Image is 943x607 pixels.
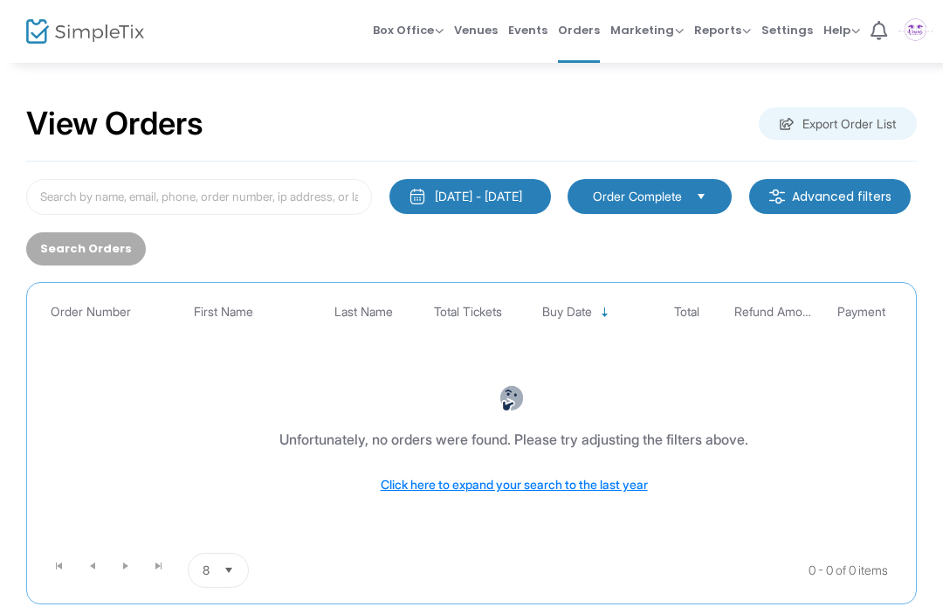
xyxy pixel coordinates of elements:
[761,8,813,52] span: Settings
[454,8,498,52] span: Venues
[373,22,444,38] span: Box Office
[558,8,600,52] span: Orders
[203,562,210,579] span: 8
[194,305,253,320] span: First Name
[643,292,730,333] th: Total
[730,292,817,333] th: Refund Amount
[334,305,393,320] span: Last Name
[51,305,131,320] span: Order Number
[409,188,426,205] img: monthly
[217,554,241,587] button: Select
[381,477,648,492] span: Click here to expand your search to the last year
[499,385,525,411] img: face-thinking.png
[424,292,512,333] th: Total Tickets
[768,188,786,205] img: filter
[837,305,885,320] span: Payment
[610,22,684,38] span: Marketing
[694,22,751,38] span: Reports
[389,179,551,214] button: [DATE] - [DATE]
[749,179,911,214] m-button: Advanced filters
[36,292,907,546] div: Data table
[26,105,203,143] h2: View Orders
[435,188,522,205] div: [DATE] - [DATE]
[26,179,372,215] input: Search by name, email, phone, order number, ip address, or last 4 digits of card
[689,187,713,206] button: Select
[542,305,592,320] span: Buy Date
[508,8,547,52] span: Events
[593,188,682,205] span: Order Complete
[423,553,888,588] kendo-pager-info: 0 - 0 of 0 items
[279,429,748,450] div: Unfortunately, no orders were found. Please try adjusting the filters above.
[598,306,612,320] span: Sortable
[823,22,860,38] span: Help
